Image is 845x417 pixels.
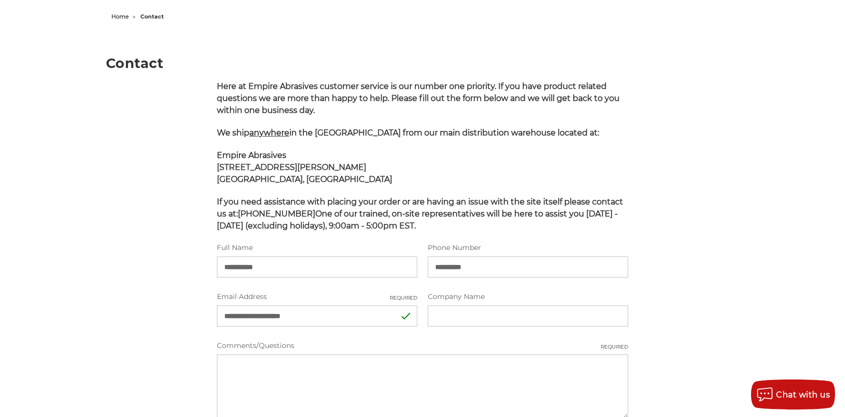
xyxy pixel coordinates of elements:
label: Email Address [217,291,417,302]
small: Required [601,343,628,350]
span: Chat with us [776,390,830,399]
span: contact [140,13,164,20]
span: If you need assistance with placing your order or are having an issue with the site itself please... [217,197,623,230]
span: Here at Empire Abrasives customer service is our number one priority. If you have product related... [217,81,620,115]
small: Required [390,294,417,301]
span: We ship in the [GEOGRAPHIC_DATA] from our main distribution warehouse located at: [217,128,599,137]
span: Empire Abrasives [217,150,286,160]
span: anywhere [249,128,289,137]
label: Comments/Questions [217,340,629,351]
h1: Contact [106,56,739,70]
button: Chat with us [751,379,835,409]
label: Phone Number [428,242,628,253]
label: Full Name [217,242,417,253]
strong: [PHONE_NUMBER] [238,209,315,218]
strong: [STREET_ADDRESS][PERSON_NAME] [GEOGRAPHIC_DATA], [GEOGRAPHIC_DATA] [217,162,392,184]
label: Company Name [428,291,628,302]
a: home [111,13,129,20]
